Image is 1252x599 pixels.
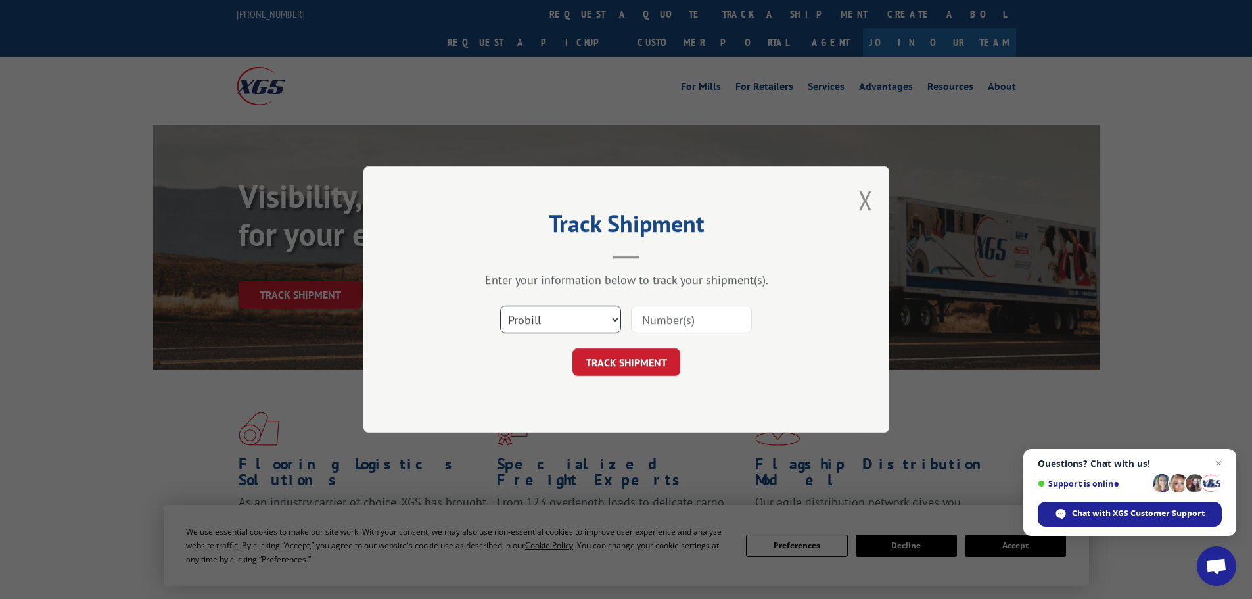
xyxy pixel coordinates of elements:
[1197,546,1236,586] a: Open chat
[1038,502,1222,527] span: Chat with XGS Customer Support
[429,214,823,239] h2: Track Shipment
[631,306,752,333] input: Number(s)
[429,272,823,287] div: Enter your information below to track your shipment(s).
[572,348,680,376] button: TRACK SHIPMENT
[1072,508,1205,519] span: Chat with XGS Customer Support
[858,183,873,218] button: Close modal
[1038,458,1222,469] span: Questions? Chat with us!
[1038,479,1148,489] span: Support is online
